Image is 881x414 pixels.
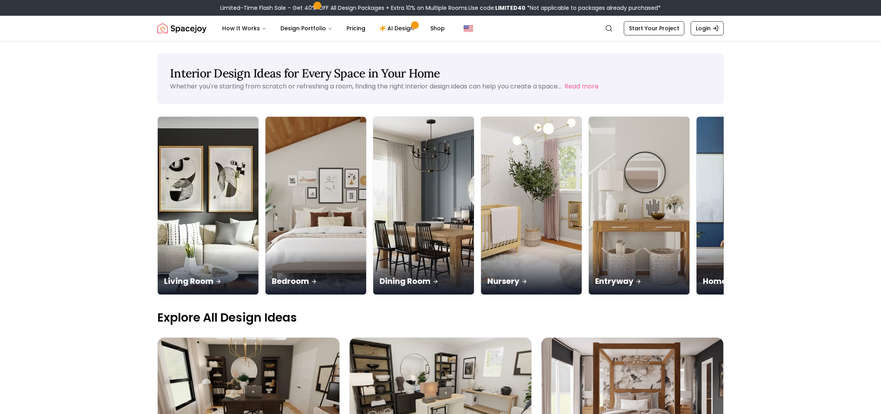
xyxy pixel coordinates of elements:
img: Dining Room [373,117,474,294]
button: How It Works [216,20,273,36]
b: LIMITED40 [495,4,525,12]
button: Design Portfolio [274,20,339,36]
p: Whether you're starting from scratch or refreshing a room, finding the right interior design idea... [170,82,561,91]
span: *Not applicable to packages already purchased* [525,4,661,12]
img: Entryway [589,117,689,294]
nav: Global [157,16,724,41]
span: Use code: [468,4,525,12]
button: Read more [564,82,599,91]
img: United States [464,24,473,33]
a: Dining RoomDining Room [373,116,474,295]
h1: Interior Design Ideas for Every Space in Your Home [170,66,711,80]
a: Living RoomLiving Room [157,116,259,295]
img: Spacejoy Logo [157,20,206,36]
a: Pricing [340,20,372,36]
p: Dining Room [380,276,468,287]
a: Shop [424,20,451,36]
div: Limited-Time Flash Sale – Get 40% OFF All Design Packages + Extra 10% on Multiple Rooms. [220,4,661,12]
a: Home OfficeHome Office [696,116,798,295]
p: Bedroom [272,276,360,287]
p: Entryway [595,276,683,287]
a: AI Design [373,20,422,36]
img: Bedroom [265,117,366,294]
a: Start Your Project [624,21,684,35]
a: BedroomBedroom [265,116,367,295]
a: NurseryNursery [481,116,582,295]
p: Nursery [487,276,575,287]
a: Login [691,21,724,35]
img: Living Room [158,117,258,294]
img: Home Office [697,117,797,294]
img: Nursery [481,117,582,294]
p: Living Room [164,276,252,287]
a: Spacejoy [157,20,206,36]
p: Home Office [703,276,791,287]
nav: Main [216,20,451,36]
a: EntrywayEntryway [588,116,690,295]
p: Explore All Design Ideas [157,311,724,325]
